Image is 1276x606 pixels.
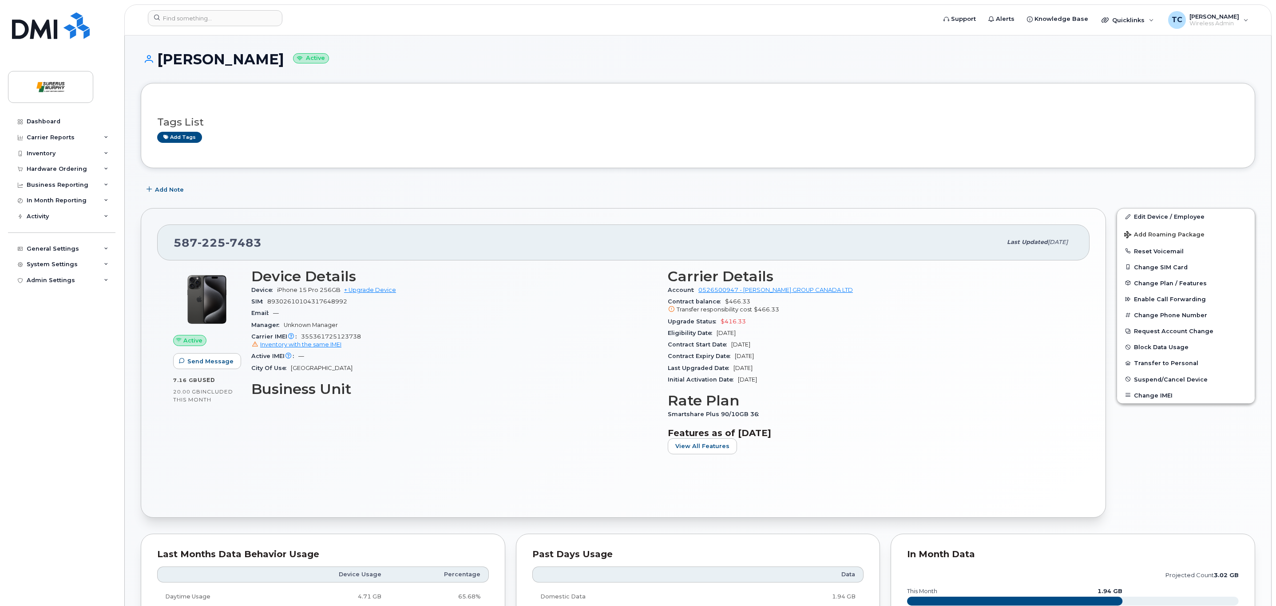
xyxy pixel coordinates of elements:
span: Last Upgraded Date [668,365,733,371]
text: projected count [1165,572,1239,578]
div: In Month Data [907,550,1239,559]
span: Add Note [155,185,184,194]
span: Smartshare Plus 90/10GB 36 [668,411,763,417]
span: [GEOGRAPHIC_DATA] [291,365,353,371]
span: used [198,377,215,383]
span: Suspend/Cancel Device [1134,376,1208,382]
span: 20.00 GB [173,389,201,395]
span: 89302610104317648992 [267,298,347,305]
button: Change Phone Number [1117,307,1255,323]
span: 7.16 GB [173,377,198,383]
a: 0526500947 - [PERSON_NAME] GROUP CANADA LTD [698,287,853,293]
span: included this month [173,388,233,403]
span: [DATE] [717,330,736,336]
span: Account [668,287,698,293]
button: Add Note [141,181,191,197]
button: View All Features [668,438,737,454]
img: iPhone_15_Pro_Black.png [180,273,234,326]
span: 225 [198,236,226,249]
a: Edit Device / Employee [1117,209,1255,224]
button: Block Data Usage [1117,339,1255,355]
button: Request Account Change [1117,323,1255,339]
span: Unknown Manager [284,322,338,328]
h3: Rate Plan [668,393,1074,409]
span: Inventory with the same IMEI [260,341,341,348]
span: Last updated [1007,239,1048,245]
span: 355361725123738 [251,333,657,349]
span: [DATE] [1048,239,1068,245]
text: 1.94 GB [1098,588,1123,594]
span: 7483 [226,236,262,249]
h3: Carrier Details [668,268,1074,284]
button: Change SIM Card [1117,259,1255,275]
span: Active IMEI [251,353,298,359]
span: Transfer responsibility cost [677,306,752,313]
span: $466.33 [754,306,779,313]
h3: Tags List [157,117,1239,128]
span: [DATE] [735,353,754,359]
a: Add tags [157,132,202,143]
button: Send Message [173,353,241,369]
span: Send Message [187,357,234,366]
span: Contract balance [668,298,725,305]
button: Add Roaming Package [1117,225,1255,243]
div: Past Days Usage [532,550,864,559]
button: Change IMEI [1117,387,1255,403]
button: Reset Voicemail [1117,243,1255,259]
button: Enable Call Forwarding [1117,291,1255,307]
span: [DATE] [731,341,750,348]
span: — [298,353,304,359]
span: Device [251,287,277,293]
th: Device Usage [279,567,389,582]
button: Transfer to Personal [1117,355,1255,371]
th: Data [718,567,864,582]
span: SIM [251,298,267,305]
span: Active [183,336,202,345]
h3: Business Unit [251,381,657,397]
tspan: 3.02 GB [1214,572,1239,578]
span: City Of Use [251,365,291,371]
button: Change Plan / Features [1117,275,1255,291]
span: Carrier IMEI [251,333,301,340]
span: View All Features [675,442,729,450]
span: Email [251,310,273,316]
text: this month [907,588,937,594]
span: 587 [174,236,262,249]
span: [DATE] [738,376,757,383]
div: Last Months Data Behavior Usage [157,550,489,559]
span: Change Plan / Features [1134,279,1207,286]
button: Suspend/Cancel Device [1117,371,1255,387]
span: iPhone 15 Pro 256GB [277,287,341,293]
span: Upgrade Status [668,318,721,325]
h1: [PERSON_NAME] [141,51,1255,67]
span: Initial Activation Date [668,376,738,383]
span: $416.33 [721,318,746,325]
span: [DATE] [733,365,753,371]
span: Manager [251,322,284,328]
span: Add Roaming Package [1124,231,1205,240]
a: Inventory with the same IMEI [251,341,341,348]
h3: Device Details [251,268,657,284]
span: Enable Call Forwarding [1134,296,1206,303]
th: Percentage [389,567,489,582]
a: + Upgrade Device [344,287,396,293]
h3: Features as of [DATE] [668,428,1074,438]
span: Contract Expiry Date [668,353,735,359]
span: — [273,310,279,316]
span: Eligibility Date [668,330,717,336]
span: $466.33 [668,298,1074,314]
span: Contract Start Date [668,341,731,348]
small: Active [293,53,329,63]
